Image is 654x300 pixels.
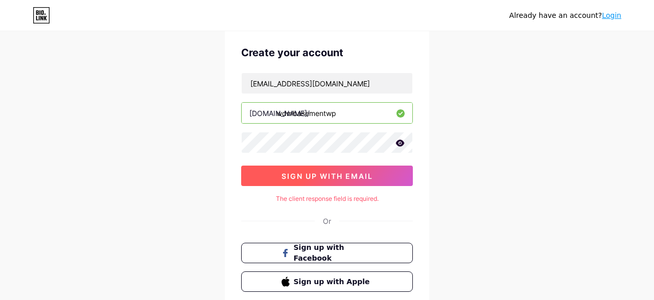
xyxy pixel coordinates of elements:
[241,194,413,203] div: The client response field is required.
[241,271,413,292] button: Sign up with Apple
[323,216,331,226] div: Or
[509,10,621,21] div: Already have an account?
[294,242,373,264] span: Sign up with Facebook
[242,103,412,123] input: username
[602,11,621,19] a: Login
[294,276,373,287] span: Sign up with Apple
[249,108,310,119] div: [DOMAIN_NAME]/
[242,73,412,94] input: Email
[282,172,373,180] span: sign up with email
[241,166,413,186] button: sign up with email
[241,45,413,60] div: Create your account
[241,243,413,263] button: Sign up with Facebook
